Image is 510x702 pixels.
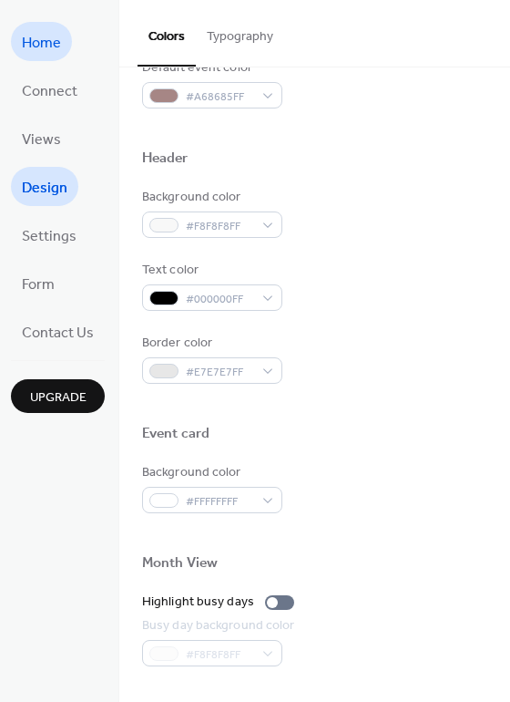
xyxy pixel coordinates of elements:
span: Settings [22,222,76,251]
div: Background color [142,463,279,482]
span: Connect [22,77,77,106]
span: #F8F8F8FF [186,217,253,236]
span: #E7E7E7FF [186,363,253,382]
a: Design [11,167,78,206]
div: Default event color [142,58,279,77]
span: Upgrade [30,388,87,408]
span: Contact Us [22,319,94,347]
a: Settings [11,215,87,254]
div: Month View [142,554,218,573]
div: Background color [142,188,279,207]
button: Upgrade [11,379,105,413]
span: #A68685FF [186,88,253,107]
span: Form [22,271,55,299]
span: #000000FF [186,290,253,309]
span: Home [22,29,61,57]
a: Home [11,22,72,61]
div: Border color [142,334,279,353]
a: Form [11,263,66,303]
div: Highlight busy days [142,593,254,612]
div: Busy day background color [142,616,295,635]
span: #FFFFFFFF [186,492,253,511]
span: Views [22,126,61,154]
div: Header [142,150,189,169]
div: Text color [142,261,279,280]
a: Contact Us [11,312,105,351]
span: Design [22,174,67,202]
a: Connect [11,70,88,109]
a: Views [11,119,72,158]
div: Event card [142,425,209,444]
